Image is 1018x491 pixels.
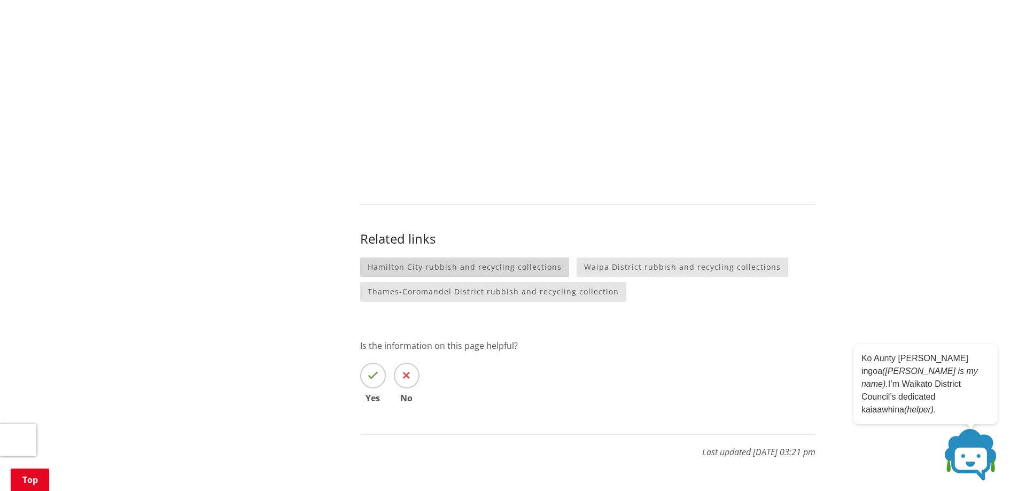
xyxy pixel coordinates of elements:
span: No [394,394,419,402]
em: (helper) [904,405,934,414]
p: Ko Aunty [PERSON_NAME] ingoa I’m Waikato District Council’s dedicated kaiaawhina . [861,352,990,416]
p: Last updated [DATE] 03:21 pm [360,434,815,458]
em: ([PERSON_NAME] is my name). [861,367,978,388]
a: Thames-Coromandel District rubbish and recycling collection [360,282,626,302]
a: Waipa District rubbish and recycling collections [577,258,788,277]
span: Yes [360,394,386,402]
a: Top [11,469,49,491]
h3: Related links [360,231,815,247]
a: Hamilton City rubbish and recycling collections [360,258,569,277]
p: Is the information on this page helpful? [360,339,815,352]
